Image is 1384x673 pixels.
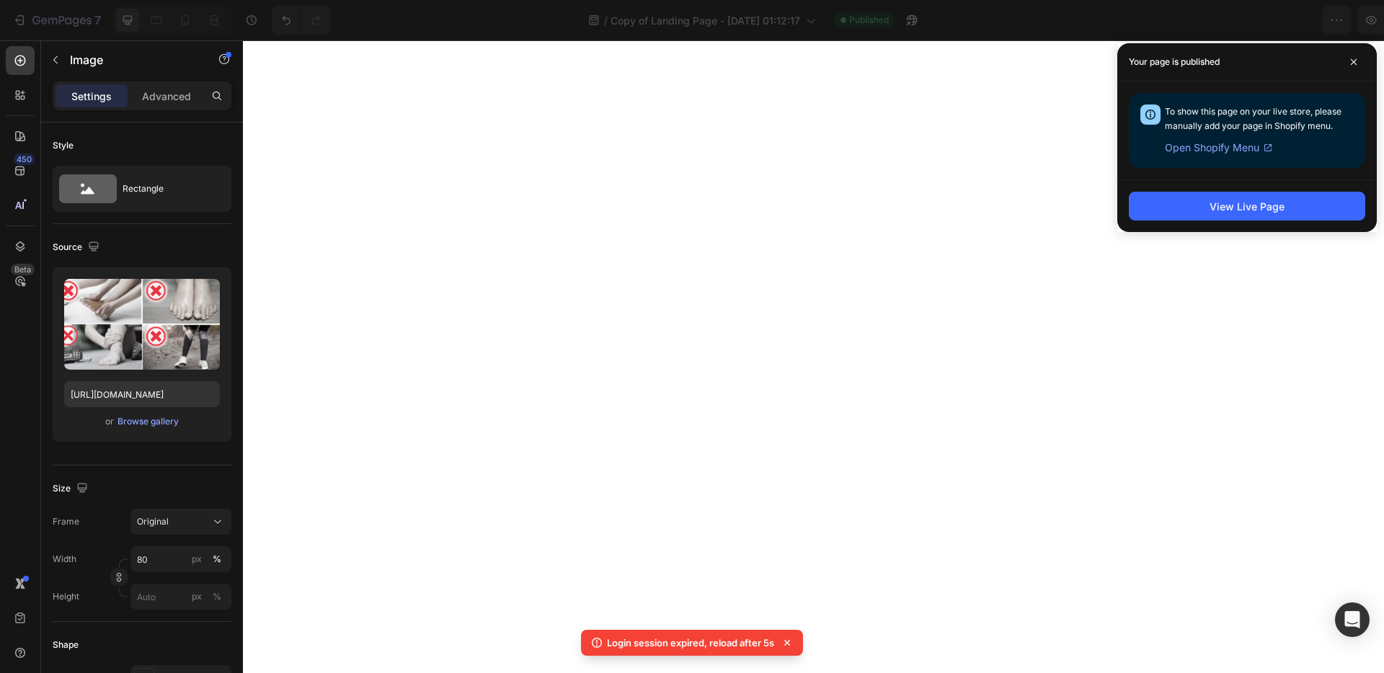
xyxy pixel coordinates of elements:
[1129,55,1220,69] p: Your page is published
[64,279,220,370] img: preview-image
[243,40,1384,673] iframe: Design area
[53,515,79,528] label: Frame
[105,413,114,430] span: or
[192,553,202,566] div: px
[53,590,79,603] label: Height
[6,6,107,35] button: 7
[11,264,35,275] div: Beta
[1247,14,1271,27] span: Save
[272,6,330,35] div: Undo/Redo
[611,13,800,28] span: Copy of Landing Page - [DATE] 01:12:17
[1300,13,1336,28] div: Publish
[1335,602,1370,637] div: Open Intercom Messenger
[208,588,226,605] button: px
[604,13,608,28] span: /
[53,553,76,566] label: Width
[53,139,74,152] div: Style
[64,381,220,407] input: https://example.com/image.jpg
[607,636,774,650] p: Login session expired, reload after 5s
[130,546,231,572] input: px%
[208,551,226,568] button: px
[117,415,179,428] div: Browse gallery
[188,551,205,568] button: %
[123,172,210,205] div: Rectangle
[53,479,91,499] div: Size
[192,590,202,603] div: px
[1210,199,1285,214] div: View Live Page
[71,89,112,104] p: Settings
[130,584,231,610] input: px%
[1288,6,1349,35] button: Publish
[213,553,221,566] div: %
[94,12,101,29] p: 7
[14,153,35,165] div: 450
[137,515,169,528] span: Original
[1129,192,1365,220] button: View Live Page
[130,509,231,535] button: Original
[117,414,179,429] button: Browse gallery
[1165,106,1341,131] span: To show this page on your live store, please manually add your page in Shopify menu.
[188,588,205,605] button: %
[213,590,221,603] div: %
[142,89,191,104] p: Advanced
[849,14,889,27] span: Published
[70,51,192,68] p: Image
[53,238,102,257] div: Source
[1165,139,1259,156] span: Open Shopify Menu
[53,638,79,651] div: Shape
[1235,6,1282,35] button: Save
